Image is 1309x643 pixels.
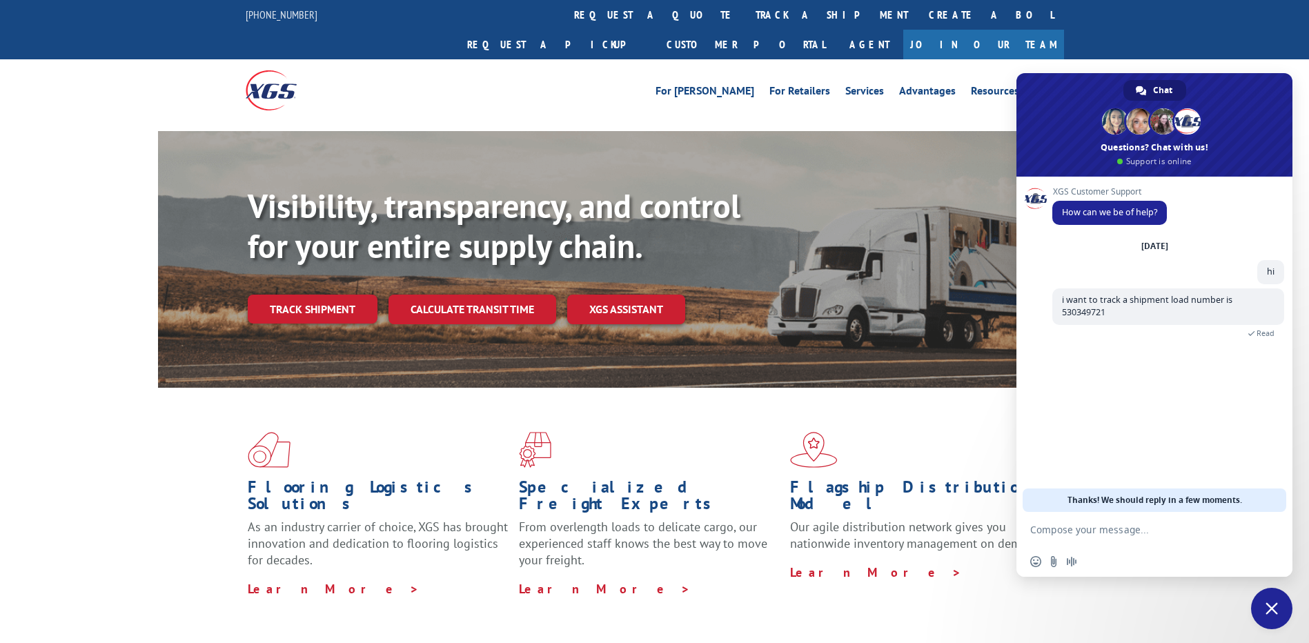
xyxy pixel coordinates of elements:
a: Request a pickup [457,30,656,59]
h1: Specialized Freight Experts [519,479,780,519]
span: Our agile distribution network gives you nationwide inventory management on demand. [790,519,1044,551]
a: Join Our Team [903,30,1064,59]
span: Chat [1153,80,1172,101]
a: Learn More > [790,564,962,580]
h1: Flagship Distribution Model [790,479,1051,519]
a: Learn More > [248,581,420,597]
span: Thanks! We should reply in a few moments. [1067,488,1242,512]
span: XGS Customer Support [1052,187,1167,197]
a: XGS ASSISTANT [567,295,685,324]
div: Close chat [1251,588,1292,629]
textarea: Compose your message... [1030,524,1248,536]
a: Resources [971,86,1019,101]
span: Read [1257,328,1274,338]
span: hi [1267,266,1274,277]
p: From overlength loads to delicate cargo, our experienced staff knows the best way to move your fr... [519,519,780,580]
img: xgs-icon-focused-on-flooring-red [519,432,551,468]
span: i want to track a shipment load number is 530349721 [1062,294,1232,318]
a: Services [845,86,884,101]
a: For [PERSON_NAME] [656,86,754,101]
span: Send a file [1048,556,1059,567]
span: Audio message [1066,556,1077,567]
span: As an industry carrier of choice, XGS has brought innovation and dedication to flooring logistics... [248,519,508,568]
div: [DATE] [1141,242,1168,250]
a: Agent [836,30,903,59]
div: Chat [1123,80,1186,101]
a: [PHONE_NUMBER] [246,8,317,21]
a: Customer Portal [656,30,836,59]
span: How can we be of help? [1062,206,1157,218]
b: Visibility, transparency, and control for your entire supply chain. [248,184,740,267]
a: Advantages [899,86,956,101]
img: xgs-icon-flagship-distribution-model-red [790,432,838,468]
a: Track shipment [248,295,377,324]
h1: Flooring Logistics Solutions [248,479,509,519]
a: For Retailers [769,86,830,101]
img: xgs-icon-total-supply-chain-intelligence-red [248,432,291,468]
span: Insert an emoji [1030,556,1041,567]
a: Learn More > [519,581,691,597]
a: Calculate transit time [388,295,556,324]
